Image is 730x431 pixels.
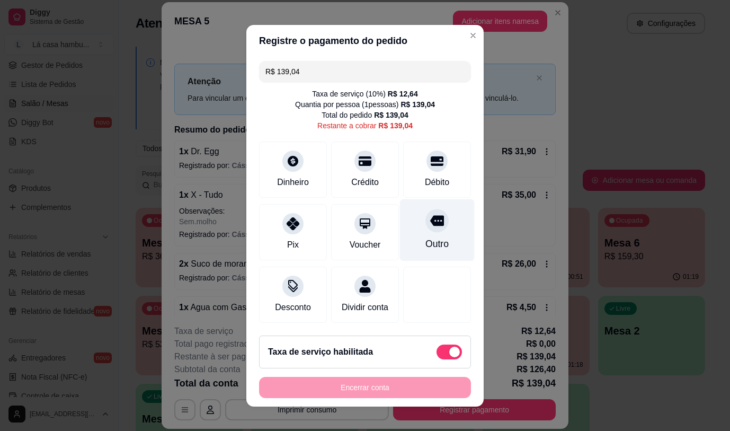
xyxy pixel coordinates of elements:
div: Crédito [351,176,379,189]
div: Dividir conta [342,301,388,314]
div: R$ 139,04 [400,99,435,110]
input: Ex.: hambúrguer de cordeiro [265,61,465,82]
div: Taxa de serviço ( 10 %) [312,89,417,99]
h2: Taxa de serviço habilitada [268,346,373,358]
div: Dinheiro [277,176,309,189]
div: Restante a cobrar [317,120,413,131]
div: R$ 12,64 [388,89,418,99]
div: R$ 139,04 [374,110,408,120]
div: Quantia por pessoa ( 1 pessoas) [295,99,435,110]
div: Débito [425,176,449,189]
div: Voucher [350,239,381,251]
div: Pix [287,239,299,251]
header: Registre o pagamento do pedido [246,25,484,57]
button: Close [465,27,482,44]
div: Desconto [275,301,311,314]
div: R$ 139,04 [378,120,413,131]
div: Total do pedido [322,110,408,120]
div: Outro [425,237,449,251]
